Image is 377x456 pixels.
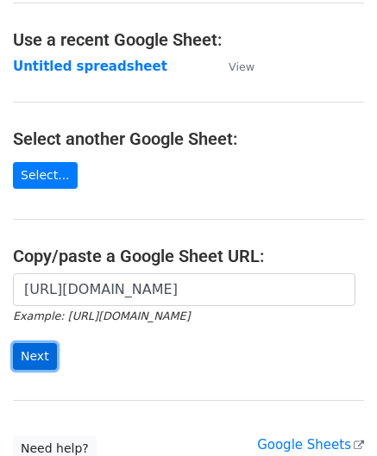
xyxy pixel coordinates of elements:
[13,309,190,322] small: Example: [URL][DOMAIN_NAME]
[291,373,377,456] iframe: Chat Widget
[13,273,355,306] input: Paste your Google Sheet URL here
[13,59,167,74] a: Untitled spreadsheet
[257,437,364,453] a: Google Sheets
[13,29,364,50] h4: Use a recent Google Sheet:
[13,162,78,189] a: Select...
[211,59,254,74] a: View
[229,60,254,73] small: View
[13,343,57,370] input: Next
[13,246,364,266] h4: Copy/paste a Google Sheet URL:
[13,128,364,149] h4: Select another Google Sheet:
